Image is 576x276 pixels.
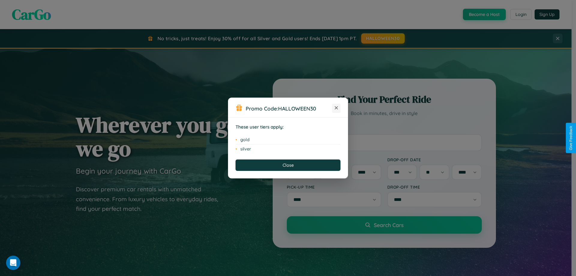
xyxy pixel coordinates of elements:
[569,126,573,150] div: Give Feedback
[6,256,20,270] iframe: Intercom live chat
[235,124,284,130] strong: These user tiers apply:
[235,135,340,144] li: gold
[235,159,340,171] button: Close
[235,144,340,153] li: silver
[246,105,332,112] h3: Promo Code:
[278,105,316,112] b: HALLOWEEN30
